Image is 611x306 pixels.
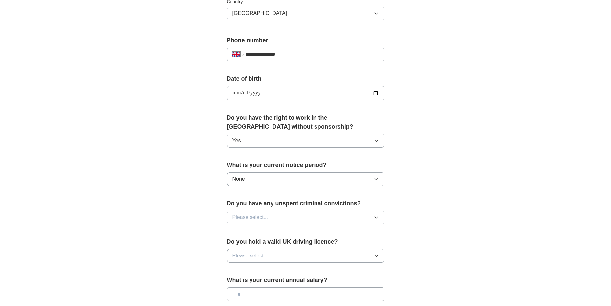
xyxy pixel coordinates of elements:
[227,74,384,83] label: Date of birth
[227,276,384,285] label: What is your current annual salary?
[232,214,268,221] span: Please select...
[232,175,245,183] span: None
[227,237,384,246] label: Do you hold a valid UK driving licence?
[227,172,384,186] button: None
[227,36,384,45] label: Phone number
[232,252,268,260] span: Please select...
[227,7,384,20] button: [GEOGRAPHIC_DATA]
[227,113,384,131] label: Do you have the right to work in the [GEOGRAPHIC_DATA] without sponsorship?
[232,10,287,17] span: [GEOGRAPHIC_DATA]
[227,161,384,170] label: What is your current notice period?
[227,134,384,148] button: Yes
[227,211,384,224] button: Please select...
[227,249,384,263] button: Please select...
[232,137,241,145] span: Yes
[227,199,384,208] label: Do you have any unspent criminal convictions?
